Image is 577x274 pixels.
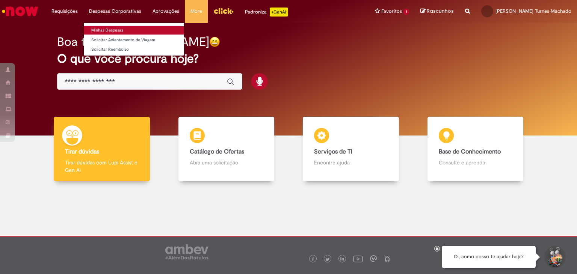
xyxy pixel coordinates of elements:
img: logo_footer_linkedin.png [340,257,344,262]
button: Iniciar Conversa de Suporte [543,246,566,268]
img: logo_footer_facebook.png [311,257,315,261]
p: Consulte e aprenda [439,159,512,166]
a: Catálogo de Ofertas Abra uma solicitação [164,117,289,182]
a: Base de Conhecimento Consulte e aprenda [413,117,538,182]
img: logo_footer_naosei.png [384,255,391,262]
a: Serviços de TI Encontre ajuda [288,117,413,182]
h2: Boa tarde, [PERSON_NAME] [57,35,209,48]
img: logo_footer_workplace.png [370,255,377,262]
ul: Despesas Corporativas [83,23,184,56]
img: happy-face.png [209,36,220,47]
span: Favoritos [381,8,402,15]
a: Solicitar Adiantamento de Viagem [84,36,184,44]
span: [PERSON_NAME] Turnes Machado [495,8,571,14]
span: Rascunhos [427,8,454,15]
b: Tirar dúvidas [65,148,99,155]
b: Catálogo de Ofertas [190,148,244,155]
div: Padroniza [245,8,288,17]
a: Tirar dúvidas Tirar dúvidas com Lupi Assist e Gen Ai [39,117,164,182]
img: logo_footer_ambev_rotulo_gray.png [165,244,208,259]
a: Solicitar Reembolso [84,45,184,54]
img: click_logo_yellow_360x200.png [213,5,234,17]
span: Despesas Corporativas [89,8,141,15]
span: Requisições [51,8,78,15]
img: logo_footer_twitter.png [326,257,329,261]
p: Tirar dúvidas com Lupi Assist e Gen Ai [65,159,139,174]
p: +GenAi [270,8,288,17]
b: Serviços de TI [314,148,352,155]
a: Minhas Despesas [84,26,184,35]
span: Aprovações [153,8,179,15]
div: Oi, como posso te ajudar hoje? [442,246,536,268]
b: Base de Conhecimento [439,148,501,155]
a: Rascunhos [420,8,454,15]
span: More [190,8,202,15]
img: logo_footer_youtube.png [353,254,363,263]
img: ServiceNow [1,4,39,19]
span: 1 [403,9,409,15]
p: Abra uma solicitação [190,159,263,166]
p: Encontre ajuda [314,159,388,166]
h2: O que você procura hoje? [57,52,520,65]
